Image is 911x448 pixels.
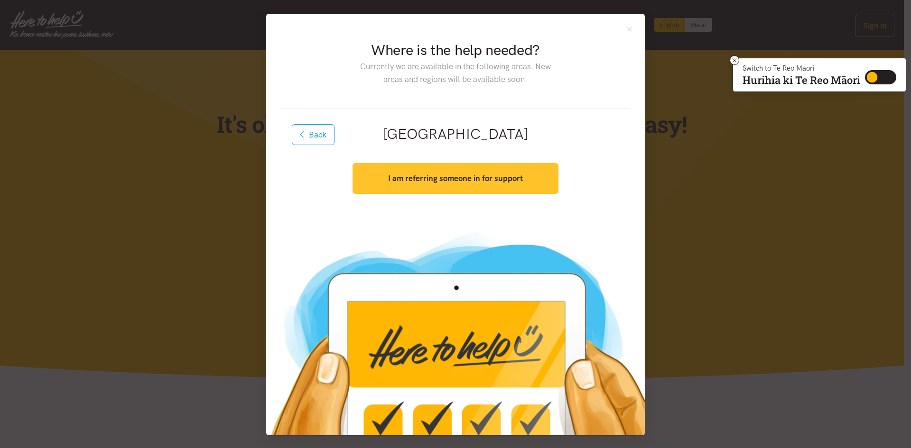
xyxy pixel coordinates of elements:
button: I am referring someone in for support [353,163,558,194]
p: Currently we are available in the following areas. New areas and regions will be available soon. [353,60,558,86]
h2: Where is the help needed? [353,40,558,60]
button: Back [292,124,335,145]
p: Hurihia ki Te Reo Māori [743,76,860,84]
p: Switch to Te Reo Māori [743,65,860,71]
strong: I am referring someone in for support [388,174,523,183]
button: Close [625,25,633,33]
h2: [GEOGRAPHIC_DATA] [297,124,614,144]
